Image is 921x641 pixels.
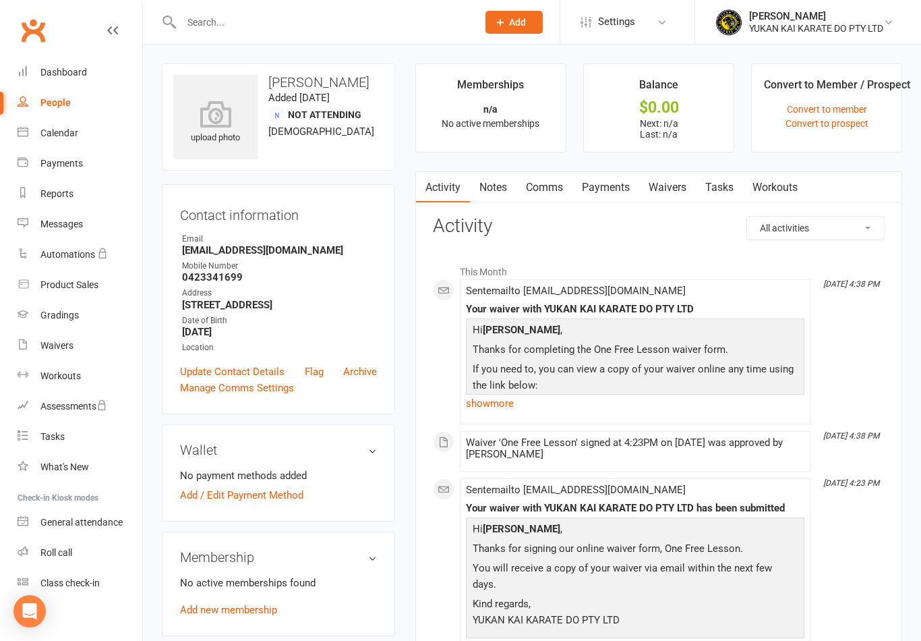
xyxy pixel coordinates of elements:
i: [DATE] 4:38 PM [823,279,879,289]
a: Dashboard [18,57,142,88]
p: Kind regards, YUKAN KAI KARATE DO PTY LTD [469,596,801,632]
a: Waivers [18,331,142,361]
a: Notes [470,172,516,203]
div: Memberships [457,76,524,101]
p: If you need to, you can view a copy of your waiver online any time using the link below: [469,361,801,397]
a: Tasks [18,422,142,452]
a: Class kiosk mode [18,568,142,598]
a: What's New [18,452,142,482]
span: No active memberships [442,118,539,129]
a: Waivers [639,172,696,203]
a: General attendance kiosk mode [18,507,142,538]
button: Add [485,11,543,34]
a: Payments [572,172,639,203]
strong: [EMAIL_ADDRESS][DOMAIN_NAME] [182,244,377,256]
p: You will receive a copy of your waiver via email within the next few days. [469,560,801,596]
a: Convert to member [787,104,867,115]
p: Hi , [469,521,801,540]
a: Archive [343,364,377,380]
div: Payments [40,158,83,169]
a: Workouts [743,172,807,203]
div: Your waiver with YUKAN KAI KARATE DO PTY LTD has been submitted [466,503,804,514]
div: Product Sales [40,279,98,290]
a: Comms [516,172,572,203]
strong: n/a [483,104,498,115]
a: People [18,88,142,118]
p: No active memberships found [180,575,377,591]
input: Search... [177,13,468,32]
div: [PERSON_NAME] [749,10,883,22]
h3: Wallet [180,443,377,457]
div: Convert to Member / Prospect [764,76,910,101]
a: Payments [18,148,142,179]
div: Roll call [40,547,72,558]
a: Gradings [18,300,142,331]
span: [DEMOGRAPHIC_DATA] [268,126,374,138]
div: Your waiver with YUKAN KAI KARATE DO PTY LTD [466,304,804,315]
a: Flag [305,364,324,380]
a: Calendar [18,118,142,148]
div: Location [182,341,377,354]
li: This Month [433,258,885,279]
h3: Membership [180,550,377,565]
time: Added [DATE] [268,92,330,104]
div: Address [182,287,377,300]
a: Tasks [696,172,743,203]
div: Class check-in [40,578,100,588]
div: People [40,97,71,108]
span: Add [509,17,526,28]
span: Not Attending [288,109,361,120]
strong: [PERSON_NAME] [483,324,560,336]
h3: Activity [433,216,885,237]
div: Waiver 'One Free Lesson' signed at 4:23PM on [DATE] was approved by [PERSON_NAME] [466,437,804,460]
div: Email [182,233,377,246]
div: Reports [40,188,73,199]
div: YUKAN KAI KARATE DO PTY LTD [749,22,883,34]
a: Manage Comms Settings [180,380,294,396]
div: Balance [639,76,678,101]
div: What's New [40,462,89,472]
i: [DATE] 4:23 PM [823,478,879,488]
p: Thanks for completing the One Free Lesson waiver form. [469,341,801,361]
a: show more [466,394,804,413]
p: Hi , [469,322,801,341]
a: Workouts [18,361,142,391]
strong: 0423341699 [182,271,377,283]
a: Update Contact Details [180,364,285,380]
li: No payment methods added [180,468,377,484]
div: General attendance [40,517,123,528]
a: Add / Edit Payment Method [180,487,303,503]
a: Clubworx [16,13,50,47]
i: [DATE] 4:38 PM [823,431,879,441]
a: Add new membership [180,604,277,616]
a: Assessments [18,391,142,422]
div: Workouts [40,370,81,381]
a: Product Sales [18,270,142,300]
strong: [PERSON_NAME] [483,523,560,535]
div: Mobile Number [182,260,377,273]
div: Dashboard [40,67,87,78]
span: Settings [598,7,635,37]
div: upload photo [173,101,258,145]
span: Sent email to [EMAIL_ADDRESS][DOMAIN_NAME] [466,285,686,297]
a: Messages [18,209,142,240]
div: Messages [40,219,83,229]
div: Date of Birth [182,314,377,327]
strong: [DATE] [182,326,377,338]
span: Sent email to [EMAIL_ADDRESS][DOMAIN_NAME] [466,484,686,496]
div: Waivers [40,340,73,351]
div: Assessments [40,401,107,412]
p: Next: n/a Last: n/a [596,118,721,140]
h3: Contact information [180,202,377,223]
div: Calendar [40,128,78,138]
div: $0.00 [596,101,721,115]
div: Tasks [40,431,65,442]
a: Reports [18,179,142,209]
p: Thanks for signing our online waiver form, One Free Lesson. [469,540,801,560]
a: Convert to prospect [785,118,868,129]
strong: [STREET_ADDRESS] [182,299,377,311]
img: thumb_image1747832703.png [715,9,742,36]
h3: [PERSON_NAME] [173,75,384,90]
div: Automations [40,249,95,260]
a: Roll call [18,538,142,568]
